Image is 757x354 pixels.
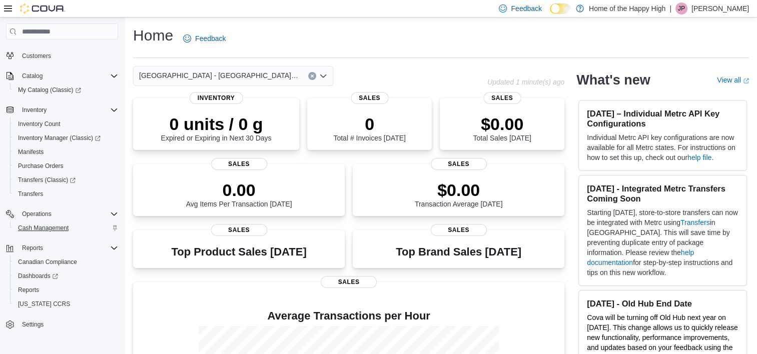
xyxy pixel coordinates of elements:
span: Catalog [22,72,43,80]
span: [US_STATE] CCRS [18,300,70,308]
span: My Catalog (Classic) [14,84,118,96]
a: Inventory Manager (Classic) [10,131,122,145]
button: Transfers [10,187,122,201]
span: Customers [22,52,51,60]
svg: External link [743,78,749,84]
p: [PERSON_NAME] [691,2,749,14]
button: Inventory [2,103,122,117]
a: Settings [18,318,48,330]
h3: [DATE] – Individual Metrc API Key Configurations [587,108,738,128]
button: Operations [18,208,56,220]
button: Customers [2,48,122,63]
a: Dashboards [10,269,122,283]
a: Inventory Count [14,118,65,130]
div: Avg Items Per Transaction [DATE] [186,180,292,208]
h3: [DATE] - Old Hub End Date [587,298,738,308]
span: Transfers [14,188,118,200]
input: Dark Mode [550,3,571,14]
span: Inventory Count [18,120,61,128]
span: JP [678,2,685,14]
button: Inventory Count [10,117,122,131]
span: Operations [18,208,118,220]
span: Washington CCRS [14,298,118,310]
span: Sales [211,158,267,170]
a: Manifests [14,146,48,158]
span: Sales [321,276,377,288]
a: Inventory Manager (Classic) [14,132,105,144]
h3: [DATE] - Integrated Metrc Transfers Coming Soon [587,183,738,203]
a: Transfers (Classic) [10,173,122,187]
span: Reports [14,284,118,296]
a: Reports [14,284,43,296]
span: Manifests [14,146,118,158]
span: Transfers (Classic) [18,176,76,184]
button: Canadian Compliance [10,255,122,269]
span: Feedback [511,3,541,13]
button: Open list of options [319,72,327,80]
span: Cash Management [18,224,69,232]
span: Inventory [22,106,47,114]
span: Sales [483,92,521,104]
a: View allExternal link [717,76,749,84]
span: Operations [22,210,52,218]
span: [GEOGRAPHIC_DATA] - [GEOGRAPHIC_DATA] - Pop's Cannabis [139,69,298,81]
span: Inventory [18,104,118,116]
span: Sales [431,158,487,170]
span: Inventory [190,92,243,104]
a: Transfers (Classic) [14,174,80,186]
button: Settings [2,317,122,331]
span: Sales [431,224,487,236]
span: Inventory Manager (Classic) [14,132,118,144]
span: Canadian Compliance [14,256,118,268]
h3: Top Brand Sales [DATE] [396,246,521,258]
h2: What's new [576,72,650,88]
a: Cash Management [14,222,73,234]
div: Expired or Expiring in Next 30 Days [161,114,272,142]
p: $0.00 [473,114,531,134]
span: Feedback [195,33,226,43]
a: My Catalog (Classic) [14,84,85,96]
p: 0 [333,114,405,134]
span: Purchase Orders [14,160,118,172]
span: Canadian Compliance [18,258,77,266]
span: Manifests [18,148,44,156]
a: My Catalog (Classic) [10,83,122,97]
h3: Top Product Sales [DATE] [171,246,306,258]
p: Individual Metrc API key configurations are now available for all Metrc states. For instructions ... [587,132,738,162]
span: Purchase Orders [18,162,64,170]
button: Reports [2,241,122,255]
a: Canadian Compliance [14,256,81,268]
span: Dashboards [18,272,58,280]
span: Sales [351,92,388,104]
div: Total # Invoices [DATE] [333,114,405,142]
p: 0.00 [186,180,292,200]
span: Inventory Manager (Classic) [18,134,101,142]
span: Settings [22,320,44,328]
button: Catalog [2,69,122,83]
h1: Home [133,25,173,45]
a: [US_STATE] CCRS [14,298,74,310]
span: Settings [18,318,118,330]
a: Transfers [680,218,710,226]
p: Home of the Happy High [589,2,665,14]
button: [US_STATE] CCRS [10,297,122,311]
span: Inventory Count [14,118,118,130]
span: Dashboards [14,270,118,282]
span: Transfers (Classic) [14,174,118,186]
button: Inventory [18,104,51,116]
p: 0 units / 0 g [161,114,272,134]
a: Purchase Orders [14,160,68,172]
a: Transfers [14,188,47,200]
button: Manifests [10,145,122,159]
span: Reports [18,286,39,294]
span: Customers [18,49,118,62]
button: Catalog [18,70,47,82]
button: Operations [2,207,122,221]
button: Clear input [308,72,316,80]
span: Sales [211,224,267,236]
span: My Catalog (Classic) [18,86,81,94]
span: Reports [18,242,118,254]
button: Cash Management [10,221,122,235]
p: $0.00 [415,180,503,200]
